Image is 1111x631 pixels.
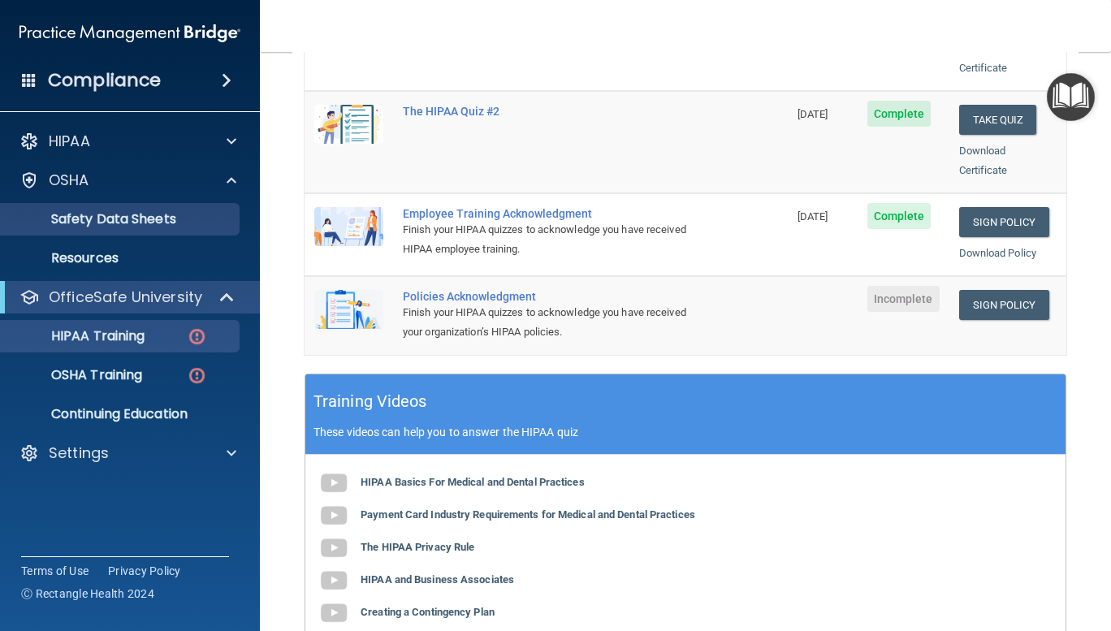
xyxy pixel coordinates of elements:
span: Complete [867,203,932,229]
span: Incomplete [867,286,940,312]
span: [DATE] [798,108,828,120]
a: Sign Policy [959,290,1049,320]
a: Download Certificate [959,42,1008,74]
span: Ⓒ Rectangle Health 2024 [21,586,154,602]
b: Creating a Contingency Plan [361,606,495,618]
p: These videos can help you to answer the HIPAA quiz [313,426,1057,439]
p: OSHA [49,171,89,190]
p: Safety Data Sheets [11,211,232,227]
img: gray_youtube_icon.38fcd6cc.png [318,499,350,532]
div: Employee Training Acknowledgment [403,207,707,220]
p: HIPAA [49,132,90,151]
a: OSHA [19,171,236,190]
p: OSHA Training [11,367,142,383]
a: Download Certificate [959,145,1008,176]
img: danger-circle.6113f641.png [187,326,207,347]
p: OfficeSafe University [49,287,202,307]
a: Privacy Policy [108,563,181,579]
img: gray_youtube_icon.38fcd6cc.png [318,532,350,564]
span: Complete [867,101,932,127]
b: HIPAA Basics For Medical and Dental Practices [361,476,585,488]
a: OfficeSafe University [19,287,236,307]
div: Finish your HIPAA quizzes to acknowledge you have received your organization’s HIPAA policies. [403,303,707,342]
img: gray_youtube_icon.38fcd6cc.png [318,564,350,597]
b: HIPAA and Business Associates [361,573,514,586]
button: Take Quiz [959,105,1037,135]
div: The HIPAA Quiz #2 [403,105,707,118]
a: Terms of Use [21,563,89,579]
p: Continuing Education [11,406,232,422]
div: Policies Acknowledgment [403,290,707,303]
a: Settings [19,443,236,463]
p: HIPAA Training [11,328,145,344]
img: PMB logo [19,17,240,50]
b: Payment Card Industry Requirements for Medical and Dental Practices [361,508,695,521]
h5: Training Videos [313,387,427,416]
a: HIPAA [19,132,236,151]
p: Resources [11,250,232,266]
img: gray_youtube_icon.38fcd6cc.png [318,467,350,499]
p: Settings [49,443,109,463]
b: The HIPAA Privacy Rule [361,541,474,553]
span: [DATE] [798,210,828,223]
button: Open Resource Center [1047,73,1095,121]
img: danger-circle.6113f641.png [187,365,207,386]
a: Download Policy [959,247,1037,259]
div: Finish your HIPAA quizzes to acknowledge you have received HIPAA employee training. [403,220,707,259]
iframe: Drift Widget Chat Controller [830,516,1092,581]
img: gray_youtube_icon.38fcd6cc.png [318,597,350,629]
a: Sign Policy [959,207,1049,237]
h4: Compliance [48,69,161,92]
